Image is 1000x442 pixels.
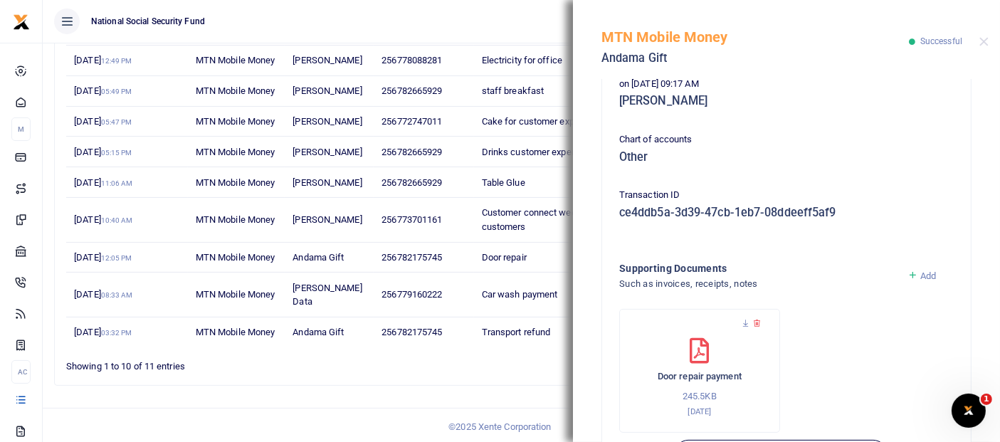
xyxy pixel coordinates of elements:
span: MTN Mobile Money [196,147,275,157]
a: logo-small logo-large logo-large [13,16,30,26]
span: [DATE] [74,55,132,65]
span: [DATE] [74,116,132,127]
h4: Supporting Documents [619,261,896,276]
span: 256772747011 [381,116,442,127]
p: 245.5KB [634,389,765,404]
span: Drinks customer experience week [482,147,621,157]
span: [PERSON_NAME] [293,147,362,157]
li: Ac [11,360,31,384]
h4: Such as invoices, receipts, notes [619,276,896,292]
small: 12:05 PM [101,254,132,262]
div: Showing 1 to 10 of 11 entries [66,352,440,374]
h5: Other [619,150,954,164]
span: Table Glue [482,177,525,188]
span: Add [920,270,936,281]
span: Door repair [482,252,527,263]
span: Andama Gift [293,327,344,337]
small: 08:33 AM [101,291,133,299]
span: [PERSON_NAME] [293,214,362,225]
span: Transport refund [482,327,551,337]
button: Close [979,37,989,46]
span: [PERSON_NAME] [293,116,362,127]
small: 03:32 PM [101,329,132,337]
span: staff breakfast [482,85,544,96]
span: Electricity for office [482,55,562,65]
span: Successful [920,36,962,46]
span: [DATE] [74,289,132,300]
small: 10:40 AM [101,216,133,224]
span: MTN Mobile Money [196,177,275,188]
span: 256779160222 [381,289,442,300]
span: [DATE] [74,147,132,157]
span: [PERSON_NAME] [293,177,362,188]
span: MTN Mobile Money [196,252,275,263]
li: M [11,117,31,141]
span: MTN Mobile Money [196,116,275,127]
h5: [PERSON_NAME] [619,94,954,108]
h5: Andama Gift [601,51,909,65]
span: MTN Mobile Money [196,85,275,96]
p: on [DATE] 09:17 AM [619,77,954,92]
span: 256782665929 [381,177,442,188]
span: [DATE] [74,252,132,263]
span: 1 [981,394,992,405]
span: Customer connect week gifts for customers [482,207,616,232]
small: 12:49 PM [101,57,132,65]
span: 256778088281 [381,55,442,65]
span: [DATE] [74,327,132,337]
small: 11:06 AM [101,179,133,187]
small: 05:15 PM [101,149,132,157]
span: 256782665929 [381,147,442,157]
span: MTN Mobile Money [196,289,275,300]
div: Door repair payment [619,309,780,433]
p: Chart of accounts [619,132,954,147]
h5: MTN Mobile Money [601,28,909,46]
span: 256782175745 [381,252,442,263]
span: 256782175745 [381,327,442,337]
small: 05:47 PM [101,118,132,126]
span: Cake for customer experience week [482,116,629,127]
span: MTN Mobile Money [196,55,275,65]
small: [DATE] [688,406,711,416]
span: 256773701161 [381,214,442,225]
iframe: Intercom live chat [952,394,986,428]
span: Car wash payment [482,289,558,300]
p: Transaction ID [619,188,954,203]
h6: Door repair payment [634,371,765,382]
span: [PERSON_NAME] [293,85,362,96]
span: [PERSON_NAME] Data [293,283,362,307]
span: MTN Mobile Money [196,214,275,225]
span: Andama Gift [293,252,344,263]
span: [DATE] [74,177,132,188]
h5: ce4ddb5a-3d39-47cb-1eb7-08ddeeff5af9 [619,206,954,220]
span: [PERSON_NAME] [293,55,362,65]
img: logo-small [13,14,30,31]
span: MTN Mobile Money [196,327,275,337]
span: [DATE] [74,214,132,225]
small: 05:49 PM [101,88,132,95]
span: National Social Security Fund [85,15,211,28]
a: Add [907,270,937,281]
span: 256782665929 [381,85,442,96]
span: [DATE] [74,85,132,96]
